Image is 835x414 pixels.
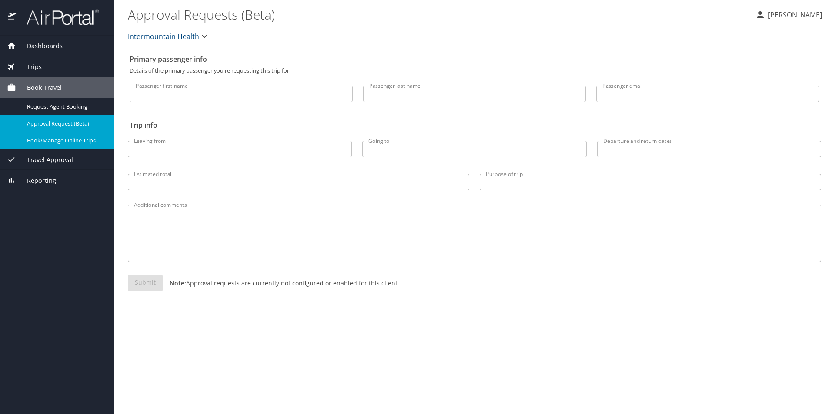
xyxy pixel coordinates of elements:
[163,278,397,288] p: Approval requests are currently not configured or enabled for this client
[8,9,17,26] img: icon-airportal.png
[751,7,825,23] button: [PERSON_NAME]
[27,103,104,111] span: Request Agent Booking
[130,118,819,132] h2: Trip info
[124,28,213,45] button: Intermountain Health
[128,1,748,28] h1: Approval Requests (Beta)
[27,119,104,128] span: Approval Request (Beta)
[130,52,819,66] h2: Primary passenger info
[17,9,99,26] img: airportal-logo.png
[170,279,186,287] strong: Note:
[128,30,199,43] span: Intermountain Health
[765,10,822,20] p: [PERSON_NAME]
[16,62,42,72] span: Trips
[16,155,73,165] span: Travel Approval
[130,68,819,73] p: Details of the primary passenger you're requesting this trip for
[16,83,62,93] span: Book Travel
[16,41,63,51] span: Dashboards
[27,136,104,145] span: Book/Manage Online Trips
[16,176,56,185] span: Reporting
